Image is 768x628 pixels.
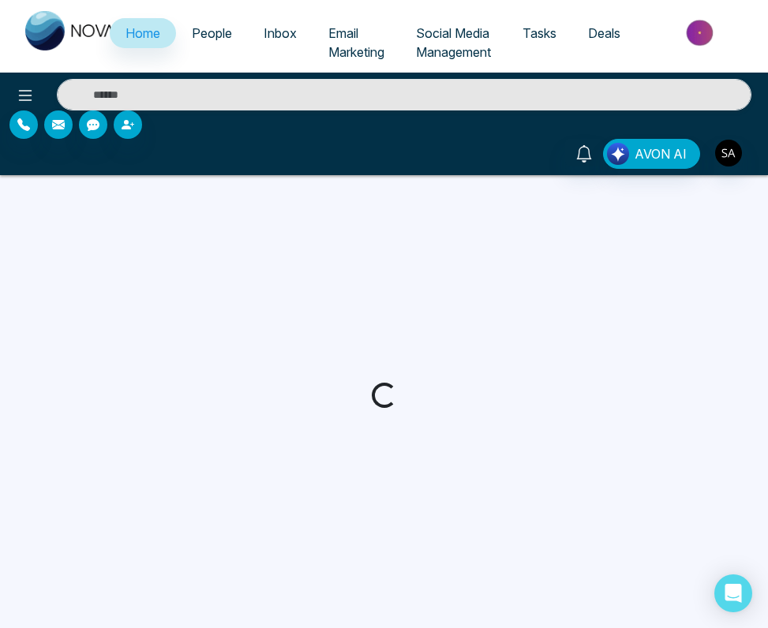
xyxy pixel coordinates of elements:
[572,18,636,48] a: Deals
[400,18,507,67] a: Social Media Management
[607,143,629,165] img: Lead Flow
[523,25,556,41] span: Tasks
[110,18,176,48] a: Home
[635,144,687,163] span: AVON AI
[126,25,160,41] span: Home
[176,18,248,48] a: People
[25,11,120,50] img: Nova CRM Logo
[588,25,620,41] span: Deals
[644,15,759,50] img: Market-place.gif
[248,18,313,48] a: Inbox
[328,25,384,60] span: Email Marketing
[264,25,297,41] span: Inbox
[715,140,742,166] img: User Avatar
[416,25,491,60] span: Social Media Management
[192,25,232,41] span: People
[313,18,400,67] a: Email Marketing
[507,18,572,48] a: Tasks
[603,139,700,169] button: AVON AI
[714,574,752,612] div: Open Intercom Messenger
